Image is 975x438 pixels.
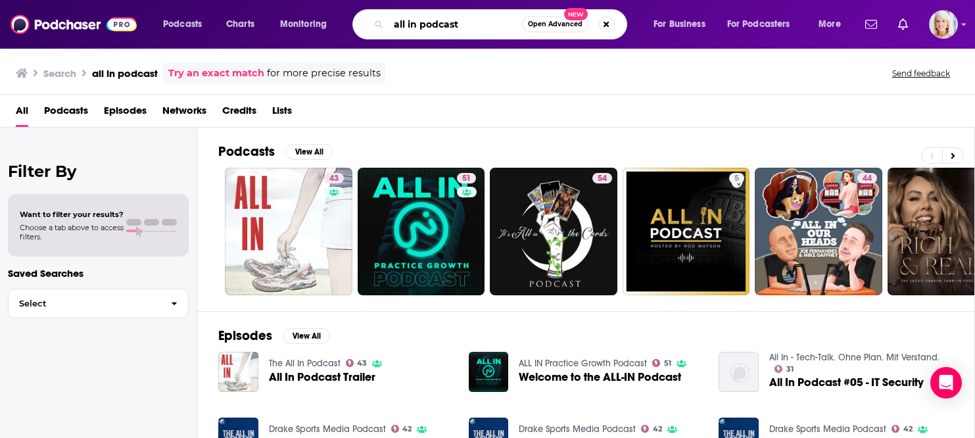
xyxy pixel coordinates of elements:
a: 51 [652,359,671,367]
h3: all in podcast [92,67,158,80]
img: Podchaser - Follow, Share and Rate Podcasts [11,12,137,37]
a: Charts [218,14,262,35]
span: 42 [903,426,913,432]
span: More [819,15,841,34]
span: 51 [462,172,471,185]
a: 51 [457,173,476,183]
a: EpisodesView All [218,328,330,344]
a: Episodes [104,100,147,127]
span: 43 [357,360,367,366]
h2: Episodes [218,328,272,344]
a: Drake Sports Media Podcast [769,424,886,435]
img: All In Podcast Trailer [218,352,258,392]
span: Choose a tab above to access filters. [20,223,124,241]
span: For Business [654,15,705,34]
a: Podcasts [44,100,88,127]
a: All [16,100,28,127]
span: 42 [402,426,412,432]
h3: Search [43,67,76,80]
a: 43 [324,173,344,183]
h2: Filter By [8,162,189,181]
a: 44 [857,173,877,183]
a: 31 [774,365,794,373]
a: Show notifications dropdown [860,13,882,36]
span: New [564,8,588,20]
button: Send feedback [888,68,954,79]
a: 51 [358,168,485,295]
a: 54 [490,168,617,295]
button: open menu [644,14,722,35]
a: 43 [346,359,368,367]
img: Welcome to the ALL-IN Podcast [469,352,509,392]
span: For Podcasters [727,15,790,34]
a: 42 [641,425,662,433]
button: open menu [809,14,857,35]
a: 42 [892,425,913,433]
a: 44 [755,168,882,295]
button: Open AdvancedNew [522,16,588,32]
span: Open Advanced [528,21,583,28]
a: 54 [592,173,612,183]
img: User Profile [929,10,958,39]
div: Search podcasts, credits, & more... [365,9,640,39]
h2: Podcasts [218,143,275,160]
a: 42 [391,425,412,433]
span: 44 [863,172,872,185]
a: The All In Podcast [269,358,341,369]
a: All In Podcast Trailer [269,372,375,383]
span: 31 [786,366,794,372]
a: PodcastsView All [218,143,333,160]
span: Monitoring [280,15,327,34]
a: Drake Sports Media Podcast [269,424,386,435]
span: 51 [664,360,671,366]
span: for more precise results [267,66,381,81]
button: Select [8,289,189,318]
a: 5 [623,168,750,295]
div: Open Intercom Messenger [930,367,962,399]
a: Lists [272,100,292,127]
a: Show notifications dropdown [893,13,913,36]
a: Drake Sports Media Podcast [519,424,636,435]
a: Networks [162,100,206,127]
button: View All [283,328,330,344]
span: Select [9,299,160,308]
a: All In - Tech-Talk. Ohne Plan. Mit Verstand. [769,352,939,363]
a: Credits [222,100,256,127]
span: Want to filter your results? [20,210,124,219]
span: Logged in as ashtonrc [929,10,958,39]
img: All In Podcast #05 - IT Security [719,352,759,392]
p: Saved Searches [8,267,189,280]
button: Show profile menu [929,10,958,39]
a: Try an exact match [168,66,264,81]
span: Podcasts [163,15,202,34]
span: 42 [653,426,662,432]
button: open menu [719,14,809,35]
button: open menu [271,14,344,35]
a: All In Podcast #05 - IT Security [769,377,924,388]
a: 43 [225,168,352,295]
input: Search podcasts, credits, & more... [389,14,522,35]
span: 54 [598,172,607,185]
a: ALL IN Practice Growth Podcast [519,358,647,369]
span: 5 [734,172,739,185]
a: Welcome to the ALL-IN Podcast [519,372,681,383]
button: open menu [154,14,219,35]
button: View All [285,144,333,160]
span: Charts [226,15,254,34]
span: 43 [329,172,339,185]
a: 5 [729,173,744,183]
